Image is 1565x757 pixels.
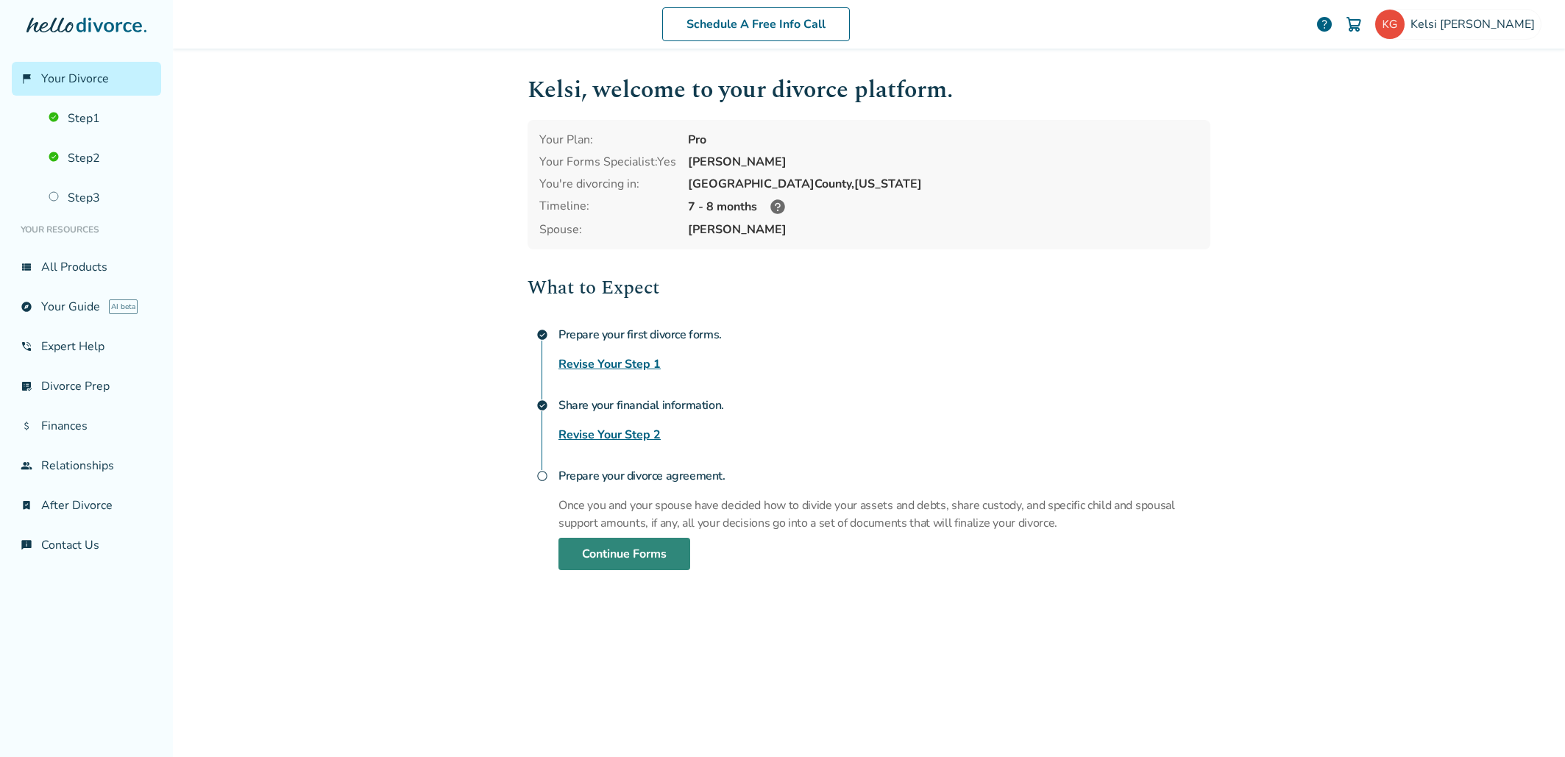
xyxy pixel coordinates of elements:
span: AI beta [109,299,138,314]
span: radio_button_unchecked [536,470,548,482]
a: Step1 [40,102,161,135]
h4: Prepare your first divorce forms. [558,320,1210,349]
h2: What to Expect [528,273,1210,302]
div: You're divorcing in: [539,176,676,192]
a: Step2 [40,141,161,175]
div: [PERSON_NAME] [688,154,1199,170]
a: attach_moneyFinances [12,409,161,443]
a: exploreYour GuideAI beta [12,290,161,324]
img: kelsigoss@gmail.com [1375,10,1405,39]
span: Spouse: [539,221,676,238]
a: help [1316,15,1333,33]
a: flag_2Your Divorce [12,62,161,96]
span: Kelsi [PERSON_NAME] [1410,16,1541,32]
img: Cart [1345,15,1363,33]
span: Your Divorce [41,71,109,87]
h1: Kelsi , welcome to your divorce platform. [528,72,1210,108]
iframe: Chat Widget [1491,686,1565,757]
span: [PERSON_NAME] [688,221,1199,238]
p: Once you and your spouse have decided how to divide your assets and debts, share custody, and spe... [558,497,1210,532]
span: check_circle [536,329,548,341]
div: Your Forms Specialist: Yes [539,154,676,170]
div: 7 - 8 months [688,198,1199,216]
span: check_circle [536,399,548,411]
span: chat_info [21,539,32,551]
li: Your Resources [12,215,161,244]
a: Continue Forms [558,538,690,570]
div: Your Plan: [539,132,676,148]
h4: Share your financial information. [558,391,1210,420]
a: list_alt_checkDivorce Prep [12,369,161,403]
div: Pro [688,132,1199,148]
a: view_listAll Products [12,250,161,284]
a: Schedule A Free Info Call [662,7,850,41]
a: groupRelationships [12,449,161,483]
span: bookmark_check [21,500,32,511]
a: Revise Your Step 2 [558,426,661,444]
a: Revise Your Step 1 [558,355,661,373]
a: chat_infoContact Us [12,528,161,562]
span: group [21,460,32,472]
h4: Prepare your divorce agreement. [558,461,1210,491]
span: phone_in_talk [21,341,32,352]
a: phone_in_talkExpert Help [12,330,161,363]
span: flag_2 [21,73,32,85]
span: list_alt_check [21,380,32,392]
span: view_list [21,261,32,273]
div: Timeline: [539,198,676,216]
div: [GEOGRAPHIC_DATA] County, [US_STATE] [688,176,1199,192]
span: attach_money [21,420,32,432]
span: explore [21,301,32,313]
a: Step3 [40,181,161,215]
a: bookmark_checkAfter Divorce [12,488,161,522]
